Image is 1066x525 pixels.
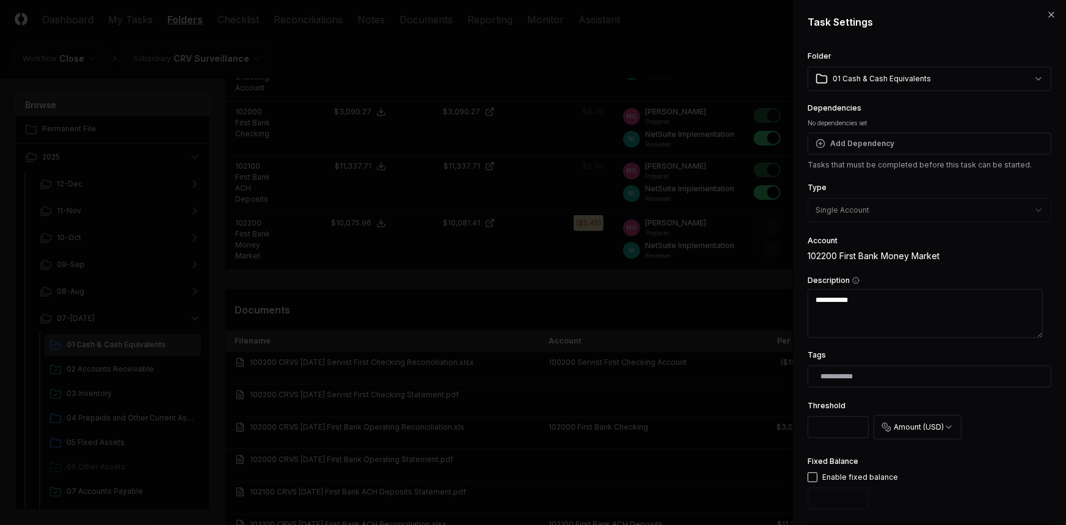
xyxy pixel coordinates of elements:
div: No dependencies set [808,119,1051,128]
button: Description [852,277,860,284]
label: Type [808,183,827,192]
button: Add Dependency [808,133,1051,155]
label: Threshold [808,401,845,410]
label: Dependencies [808,103,861,112]
div: Enable fixed balance [822,472,898,483]
p: Tasks that must be completed before this task can be started. [808,160,1051,171]
h2: Task Settings [808,15,1051,29]
div: 102200 First Bank Money Market [808,249,1051,262]
label: Tags [808,350,826,359]
label: Folder [808,51,831,61]
label: Description [808,277,1051,284]
div: Account [808,237,1051,244]
label: Fixed Balance [808,457,858,466]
